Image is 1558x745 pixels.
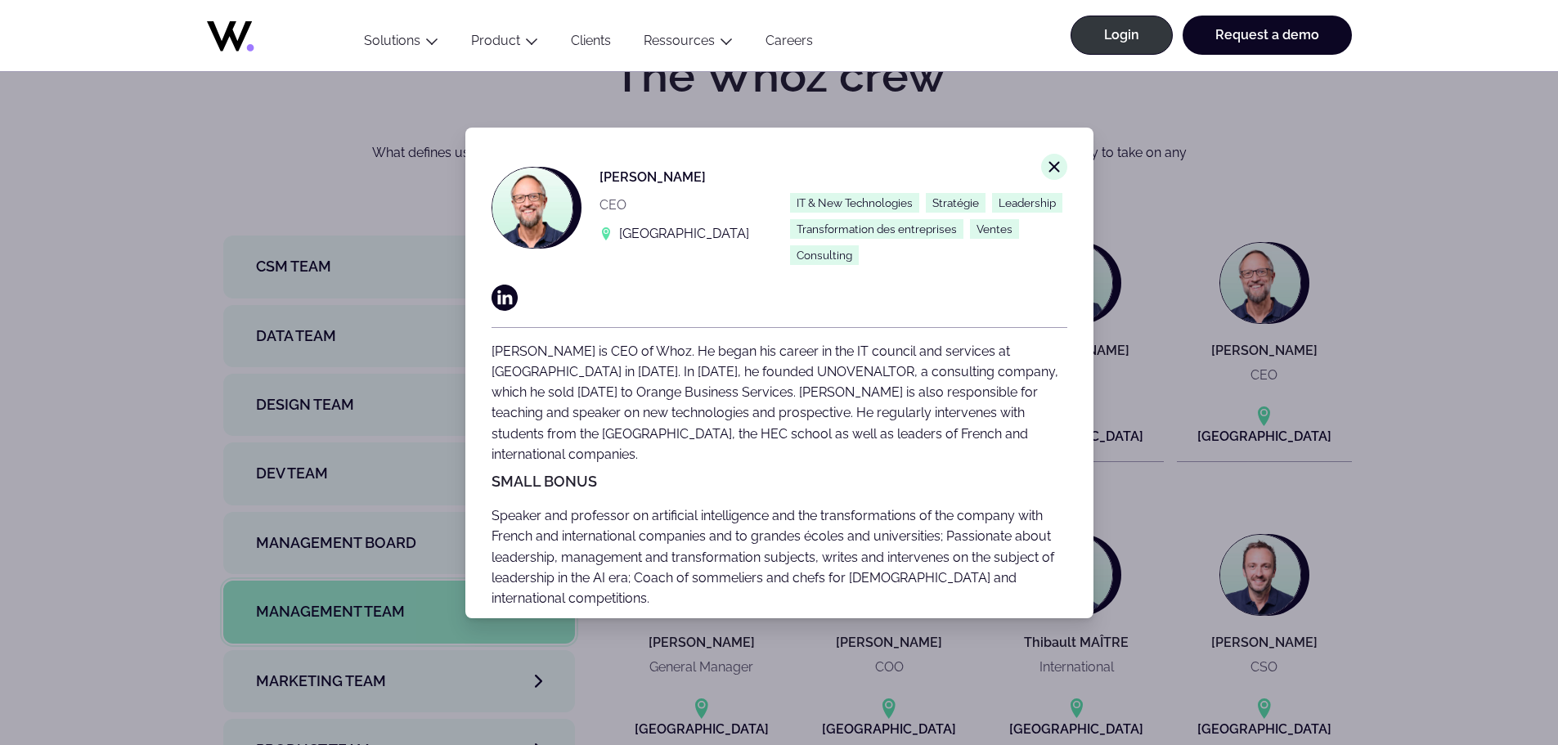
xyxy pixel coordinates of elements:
[790,245,859,265] span: Consulting
[749,33,829,55] a: Careers
[348,33,455,55] button: Solutions
[492,474,1067,489] h5: Small bonus
[1450,637,1535,722] iframe: Chatbot
[1183,16,1352,55] a: Request a demo
[492,343,1058,462] span: [PERSON_NAME] is CEO of Whoz. He began his career in the IT council and services at [GEOGRAPHIC_D...
[555,33,627,55] a: Clients
[599,167,749,187] p: [PERSON_NAME]
[619,223,749,244] p: [GEOGRAPHIC_DATA]
[492,508,1054,606] span: Speaker and professor on artificial intelligence and the transformations of the company with Fren...
[599,195,749,215] p: CEO
[1071,16,1173,55] a: Login
[492,168,572,248] img: Jean-Philippe COUTURIER
[790,193,919,213] span: IT & New Technologies
[992,193,1062,213] span: Leadership
[790,219,963,239] span: Transformation des entreprises
[970,219,1019,239] span: Ventes
[455,33,555,55] button: Product
[471,33,520,48] a: Product
[644,33,715,48] a: Ressources
[926,193,986,213] span: Stratégie
[627,33,749,55] button: Ressources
